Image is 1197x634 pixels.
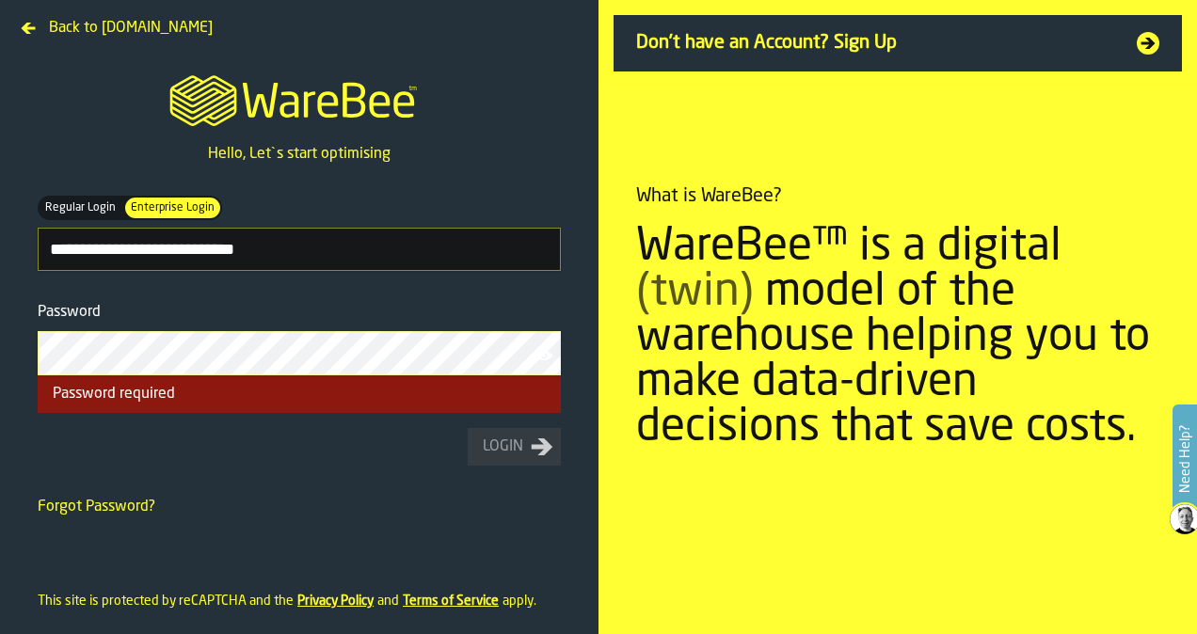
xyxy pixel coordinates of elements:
[38,499,155,515] a: Forgot Password?
[40,198,121,218] div: thumb
[38,196,123,220] label: button-switch-multi-Regular Login
[38,301,561,324] div: Password
[1174,406,1195,512] label: Need Help?
[208,143,391,166] p: Hello, Let`s start optimising
[38,228,561,271] input: button-toolbar-[object Object]
[636,270,754,315] span: (twin)
[38,375,561,413] div: Password required
[614,15,1182,71] a: Don't have an Account? Sign Up
[636,183,782,210] div: What is WareBee?
[38,301,561,375] label: button-toolbar-Password
[15,15,220,30] a: Back to [DOMAIN_NAME]
[468,428,561,466] button: button-Login
[38,331,561,375] input: button-toolbar-Password
[636,30,1114,56] span: Don't have an Account? Sign Up
[636,225,1159,451] div: WareBee™ is a digital model of the warehouse helping you to make data-driven decisions that save ...
[127,199,218,216] span: Enterprise Login
[297,594,374,608] a: Privacy Policy
[152,53,445,143] a: logo-header
[49,17,213,40] span: Back to [DOMAIN_NAME]
[403,594,499,608] a: Terms of Service
[38,196,561,271] label: button-toolbar-[object Object]
[41,199,120,216] span: Regular Login
[125,198,220,218] div: thumb
[475,436,531,458] div: Login
[123,196,222,220] label: button-switch-multi-Enterprise Login
[535,346,557,365] button: button-toolbar-Password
